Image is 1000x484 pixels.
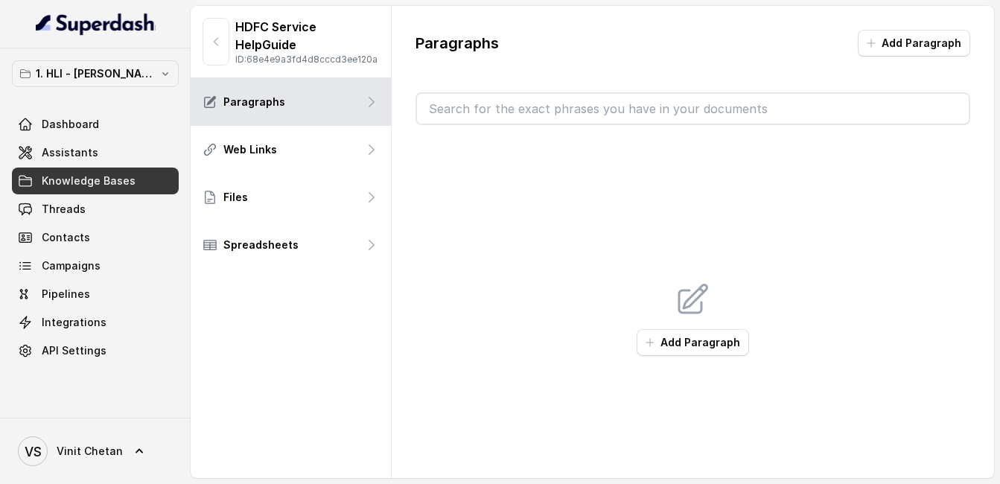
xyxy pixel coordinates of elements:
[42,145,98,160] span: Assistants
[12,252,179,279] a: Campaigns
[12,281,179,308] a: Pipelines
[12,139,179,166] a: Assistants
[223,95,285,109] p: Paragraphs
[417,94,969,124] input: Search for the exact phrases you have in your documents
[57,444,123,459] span: Vinit Chetan
[12,196,179,223] a: Threads
[42,315,106,330] span: Integrations
[42,287,90,302] span: Pipelines
[42,117,99,132] span: Dashboard
[637,329,749,356] button: Add Paragraph
[12,168,179,194] a: Knowledge Bases
[42,202,86,217] span: Threads
[223,238,299,252] p: Spreadsheets
[42,343,106,358] span: API Settings
[12,337,179,364] a: API Settings
[223,142,277,157] p: Web Links
[36,65,155,83] p: 1. HLI - [PERSON_NAME] & Team Workspace
[42,258,101,273] span: Campaigns
[12,60,179,87] button: 1. HLI - [PERSON_NAME] & Team Workspace
[858,30,970,57] button: Add Paragraph
[12,111,179,138] a: Dashboard
[42,230,90,245] span: Contacts
[25,444,42,459] text: VS
[223,190,248,205] p: Files
[12,224,179,251] a: Contacts
[235,54,379,66] p: ID: 68e4e9a3fd4d8cccd3ee120a
[12,309,179,336] a: Integrations
[12,430,179,472] a: Vinit Chetan
[42,173,136,188] span: Knowledge Bases
[415,33,499,54] p: Paragraphs
[235,18,379,54] p: HDFC Service HelpGuide
[36,12,156,36] img: light.svg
